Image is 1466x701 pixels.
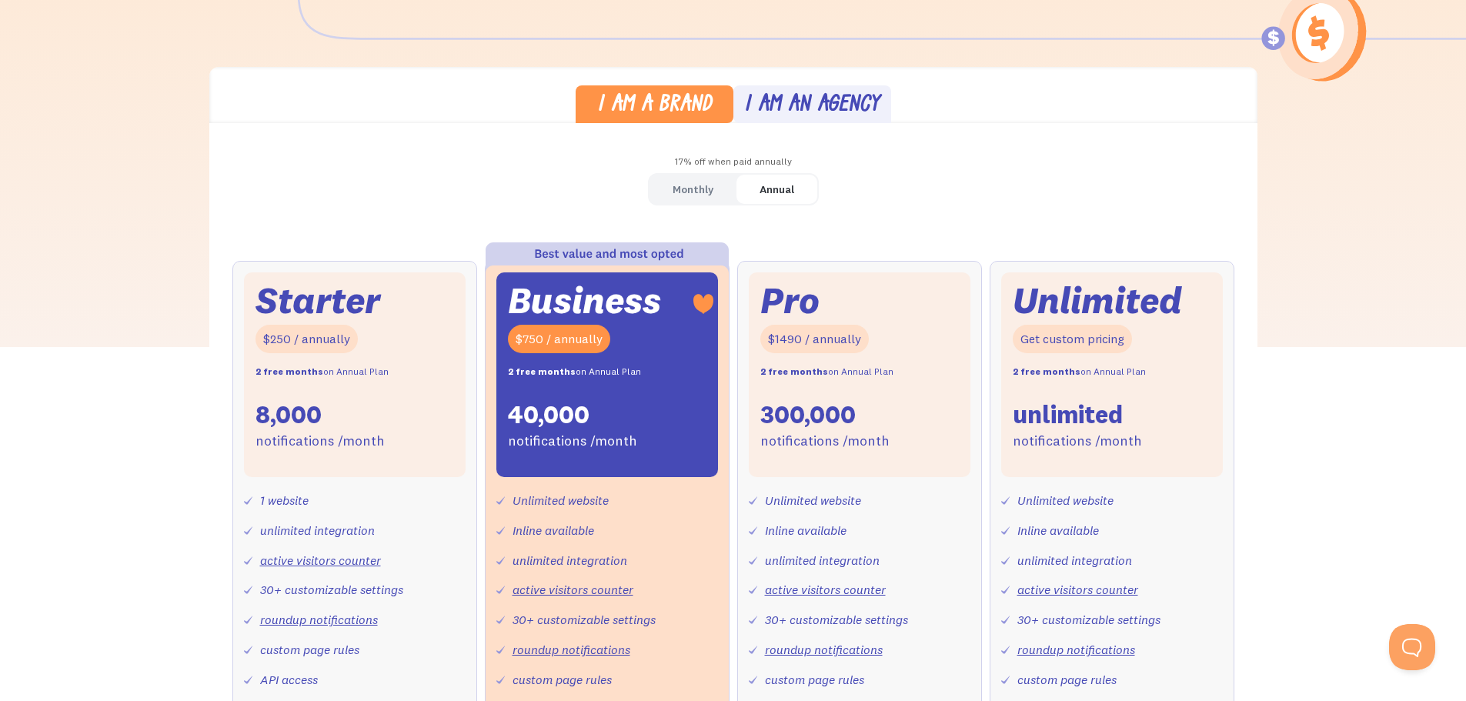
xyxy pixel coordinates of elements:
[765,669,864,691] div: custom page rules
[760,430,890,452] div: notifications /month
[597,95,712,117] div: I am a brand
[1017,489,1114,512] div: Unlimited website
[260,639,359,661] div: custom page rules
[255,284,380,317] div: Starter
[508,325,610,353] div: $750 / annually
[513,582,633,597] a: active visitors counter
[513,549,627,572] div: unlimited integration
[508,366,576,377] strong: 2 free months
[508,284,661,317] div: Business
[1017,519,1099,542] div: Inline available
[1013,430,1142,452] div: notifications /month
[513,669,612,691] div: custom page rules
[260,552,381,568] a: active visitors counter
[508,430,637,452] div: notifications /month
[260,489,309,512] div: 1 website
[673,179,713,201] div: Monthly
[765,549,880,572] div: unlimited integration
[508,361,641,383] div: on Annual Plan
[1017,642,1135,657] a: roundup notifications
[744,95,880,117] div: I am an agency
[1013,361,1146,383] div: on Annual Plan
[508,399,589,431] div: 40,000
[513,642,630,657] a: roundup notifications
[760,179,794,201] div: Annual
[1013,325,1132,353] div: Get custom pricing
[1017,549,1132,572] div: unlimited integration
[260,612,378,627] a: roundup notifications
[760,399,856,431] div: 300,000
[255,430,385,452] div: notifications /month
[1017,582,1138,597] a: active visitors counter
[1017,669,1117,691] div: custom page rules
[1389,624,1435,670] iframe: Toggle Customer Support
[1017,609,1160,631] div: 30+ customizable settings
[255,361,389,383] div: on Annual Plan
[1013,366,1080,377] strong: 2 free months
[760,366,828,377] strong: 2 free months
[765,582,886,597] a: active visitors counter
[760,325,869,353] div: $1490 / annually
[513,519,594,542] div: Inline available
[255,325,358,353] div: $250 / annually
[255,399,322,431] div: 8,000
[760,361,893,383] div: on Annual Plan
[209,151,1257,173] div: 17% off when paid annually
[513,489,609,512] div: Unlimited website
[1013,284,1182,317] div: Unlimited
[765,489,861,512] div: Unlimited website
[765,642,883,657] a: roundup notifications
[765,519,847,542] div: Inline available
[760,284,820,317] div: Pro
[260,669,318,691] div: API access
[260,579,403,601] div: 30+ customizable settings
[255,366,323,377] strong: 2 free months
[1013,399,1123,431] div: unlimited
[513,609,656,631] div: 30+ customizable settings
[260,519,375,542] div: unlimited integration
[765,609,908,631] div: 30+ customizable settings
